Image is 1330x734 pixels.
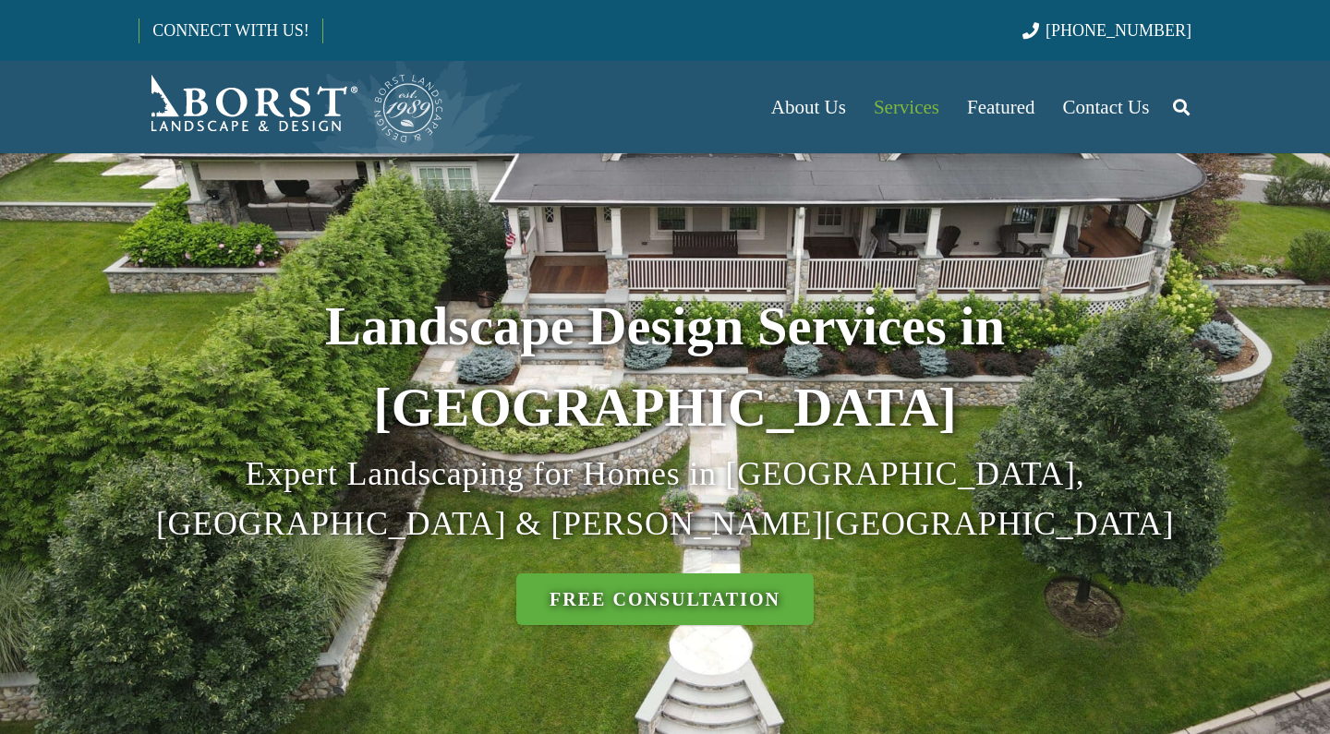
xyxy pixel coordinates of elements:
[516,573,814,625] a: Free Consultation
[757,61,860,153] a: About Us
[1063,96,1150,118] span: Contact Us
[1022,21,1191,40] a: [PHONE_NUMBER]
[139,70,445,144] a: Borst-Logo
[967,96,1034,118] span: Featured
[325,296,1005,438] strong: Landscape Design Services in [GEOGRAPHIC_DATA]
[1049,61,1164,153] a: Contact Us
[139,8,321,53] a: CONNECT WITH US!
[1163,84,1200,130] a: Search
[156,455,1174,542] span: Expert Landscaping for Homes in [GEOGRAPHIC_DATA], [GEOGRAPHIC_DATA] & [PERSON_NAME][GEOGRAPHIC_D...
[860,61,953,153] a: Services
[1046,21,1191,40] span: [PHONE_NUMBER]
[953,61,1048,153] a: Featured
[771,96,846,118] span: About Us
[874,96,939,118] span: Services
